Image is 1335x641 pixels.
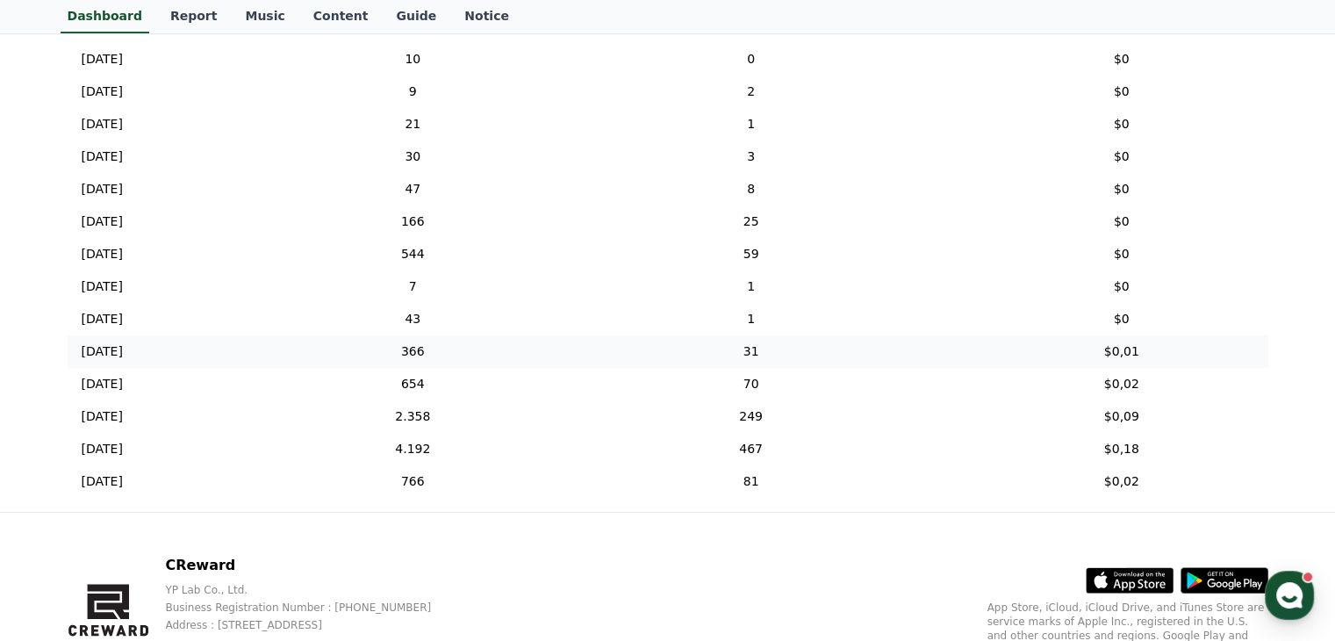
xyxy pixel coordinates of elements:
[82,245,123,263] p: [DATE]
[298,400,527,433] td: 2.358
[298,368,527,400] td: 654
[298,335,527,368] td: 366
[527,270,975,303] td: 1
[975,368,1268,400] td: $0,02
[527,335,975,368] td: 31
[975,76,1268,108] td: $0
[165,583,459,597] p: YP Lab Co., Ltd.
[260,522,303,536] span: Settings
[527,108,975,140] td: 1
[146,522,197,537] span: Messages
[975,173,1268,205] td: $0
[82,83,123,101] p: [DATE]
[165,618,459,632] p: Address : [STREET_ADDRESS]
[975,465,1268,498] td: $0,02
[975,140,1268,173] td: $0
[82,50,123,68] p: [DATE]
[975,400,1268,433] td: $0,09
[82,115,123,133] p: [DATE]
[226,495,337,539] a: Settings
[165,555,459,576] p: CReward
[975,205,1268,238] td: $0
[975,335,1268,368] td: $0,01
[527,140,975,173] td: 3
[298,76,527,108] td: 9
[82,148,123,166] p: [DATE]
[298,465,527,498] td: 766
[527,433,975,465] td: 467
[82,212,123,231] p: [DATE]
[298,238,527,270] td: 544
[5,495,116,539] a: Home
[527,43,975,76] td: 0
[975,43,1268,76] td: $0
[298,303,527,335] td: 43
[298,108,527,140] td: 21
[975,270,1268,303] td: $0
[975,108,1268,140] td: $0
[527,400,975,433] td: 249
[116,495,226,539] a: Messages
[82,440,123,458] p: [DATE]
[527,368,975,400] td: 70
[82,472,123,491] p: [DATE]
[82,277,123,296] p: [DATE]
[527,465,975,498] td: 81
[527,238,975,270] td: 59
[165,601,459,615] p: Business Registration Number : [PHONE_NUMBER]
[82,375,123,393] p: [DATE]
[527,303,975,335] td: 1
[82,407,123,426] p: [DATE]
[527,205,975,238] td: 25
[527,76,975,108] td: 2
[45,522,75,536] span: Home
[298,205,527,238] td: 166
[298,140,527,173] td: 30
[975,238,1268,270] td: $0
[82,310,123,328] p: [DATE]
[298,270,527,303] td: 7
[82,180,123,198] p: [DATE]
[298,43,527,76] td: 10
[527,173,975,205] td: 8
[298,173,527,205] td: 47
[975,433,1268,465] td: $0,18
[82,342,123,361] p: [DATE]
[298,433,527,465] td: 4.192
[975,303,1268,335] td: $0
